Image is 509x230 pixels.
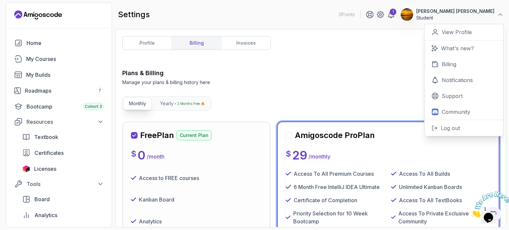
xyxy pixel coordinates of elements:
[286,149,291,159] p: $
[18,162,108,175] a: licenses
[10,84,108,97] a: roadmaps
[26,71,104,79] div: My Builds
[424,24,503,40] a: View Profile
[400,8,504,21] button: user profile image[PERSON_NAME] [PERSON_NAME]Student
[10,116,108,128] button: Resources
[177,130,211,140] p: Current Plan
[424,56,503,72] a: Billing
[309,153,330,161] p: / monthly
[14,10,62,20] a: Landing page
[442,108,470,116] p: Community
[416,8,494,15] p: [PERSON_NAME] [PERSON_NAME]
[294,183,380,191] p: 6 Month Free IntelliJ IDEA Ultimate
[123,97,152,110] button: Monthly
[131,149,136,159] p: $
[3,3,44,29] img: Chat attention grabber
[10,100,108,113] a: bootcamp
[294,170,374,178] p: Access To All Premium Courses
[160,100,174,107] p: Yearly
[441,44,474,52] p: What's new?
[154,97,210,110] button: Yearly2 Months Free 🔥
[129,100,146,107] p: Monthly
[399,183,462,191] p: Unlimited Kanban Boards
[424,120,503,136] button: Log out
[390,9,396,15] div: 1
[172,36,221,50] a: billing
[18,193,108,206] a: board
[442,92,463,100] p: Support
[221,36,270,50] a: invoices
[27,180,104,188] div: Tools
[401,8,413,21] img: user profile image
[399,170,450,178] p: Access To All Builds
[10,52,108,66] a: courses
[10,178,108,190] button: Tools
[10,68,108,81] a: builds
[85,104,102,109] span: Cohort 3
[424,72,503,88] a: Notifications
[294,196,357,204] p: Certificate of Completion
[339,11,355,18] p: 0 Points
[468,189,509,220] iframe: chat widget
[26,55,104,63] div: My Courses
[27,39,104,47] div: Home
[123,36,172,50] a: profile
[18,130,108,144] a: textbook
[442,60,456,68] p: Billing
[424,40,503,56] a: What's new?
[424,88,503,104] a: Support
[139,174,199,182] p: Access to FREE courses
[177,100,205,107] p: 2 Months Free 🔥
[34,149,64,157] span: Certificates
[18,208,108,222] a: analytics
[3,3,5,8] span: 1
[34,195,50,203] span: Board
[398,209,491,225] p: Access To Private Exclusive Community
[98,88,101,93] span: 7
[122,79,210,86] p: Manage your plans & billing history here
[293,209,386,225] p: Priority Selection for 10 Week Bootcamp
[34,165,56,173] span: Licenses
[147,153,164,161] p: / month
[292,149,307,162] p: 29
[34,133,58,141] span: Textbook
[140,130,174,141] h2: Free Plan
[387,11,395,19] a: 1
[416,15,494,21] p: Student
[118,9,150,20] h2: settings
[18,146,108,160] a: certificates
[138,149,145,162] p: 0
[27,103,104,111] div: Bootcamp
[441,124,460,132] p: Log out
[122,69,210,78] h3: Plans & Billing
[295,130,375,141] h2: Amigoscode Pro Plan
[424,104,503,120] a: Community
[10,36,108,50] a: home
[27,118,104,126] div: Resources
[34,211,57,219] span: Analytics
[139,196,174,204] p: Kanban Board
[442,28,472,36] p: View Profile
[442,76,473,84] p: Notifications
[25,87,104,95] div: Roadmaps
[139,217,162,225] p: Analytics
[399,196,462,204] p: Access To All TextBooks
[22,165,30,172] img: jetbrains icon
